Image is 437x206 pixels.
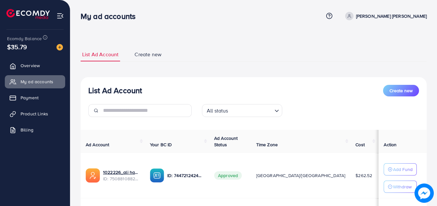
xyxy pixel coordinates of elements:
[230,105,272,115] input: Search for option
[103,175,140,182] span: ID: 7508810882194128913
[88,86,142,95] h3: List Ad Account
[256,141,278,148] span: Time Zone
[205,106,230,115] span: All status
[393,183,412,191] p: Withdraw
[5,107,65,120] a: Product Links
[21,94,39,101] span: Payment
[21,62,40,69] span: Overview
[356,12,427,20] p: [PERSON_NAME] [PERSON_NAME]
[214,135,238,148] span: Ad Account Status
[81,12,141,21] h3: My ad accounts
[21,111,48,117] span: Product Links
[7,42,27,51] span: $35.79
[86,141,109,148] span: Ad Account
[7,35,42,42] span: Ecomdy Balance
[384,181,417,193] button: Withdraw
[21,127,33,133] span: Billing
[103,169,140,182] div: <span class='underline'>1022226_ali hassan_1748281284297</span></br>7508810882194128913
[5,75,65,88] a: My ad accounts
[5,123,65,136] a: Billing
[384,141,397,148] span: Action
[5,59,65,72] a: Overview
[57,44,63,50] img: image
[415,184,434,203] img: image
[150,168,164,183] img: ic-ba-acc.ded83a64.svg
[6,9,50,19] img: logo
[21,78,53,85] span: My ad accounts
[389,87,413,94] span: Create new
[214,171,242,180] span: Approved
[150,141,172,148] span: Your BC ID
[5,91,65,104] a: Payment
[167,172,204,179] p: ID: 7447212424631140353
[355,141,365,148] span: Cost
[86,168,100,183] img: ic-ads-acc.e4c84228.svg
[57,12,64,20] img: menu
[393,166,413,173] p: Add Fund
[384,163,417,175] button: Add Fund
[202,104,282,117] div: Search for option
[256,172,345,179] span: [GEOGRAPHIC_DATA]/[GEOGRAPHIC_DATA]
[82,51,118,58] span: List Ad Account
[343,12,427,20] a: [PERSON_NAME] [PERSON_NAME]
[383,85,419,96] button: Create new
[355,172,372,179] span: $262.52
[103,169,140,175] a: 1022226_ali hassan_1748281284297
[135,51,162,58] span: Create new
